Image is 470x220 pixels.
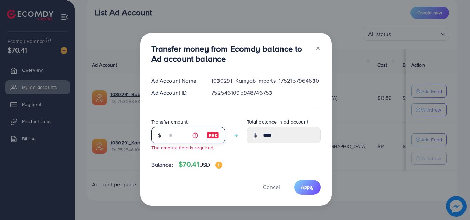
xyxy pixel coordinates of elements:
[254,180,289,195] button: Cancel
[146,77,206,85] div: Ad Account Name
[151,161,173,169] span: Balance:
[151,44,310,64] h3: Transfer money from Ecomdy balance to Ad account balance
[207,131,219,139] img: image
[179,160,222,169] h4: $70.41
[151,144,213,151] small: The amount field is required
[199,161,210,169] span: USD
[146,89,206,97] div: Ad Account ID
[301,184,314,190] span: Apply
[215,162,222,169] img: image
[263,183,280,191] span: Cancel
[294,180,321,195] button: Apply
[206,77,326,85] div: 1030291_Kamyab Imports_1752157964630
[247,118,308,125] label: Total balance in ad account
[206,89,326,97] div: 7525461095948746753
[151,118,188,125] label: Transfer amount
